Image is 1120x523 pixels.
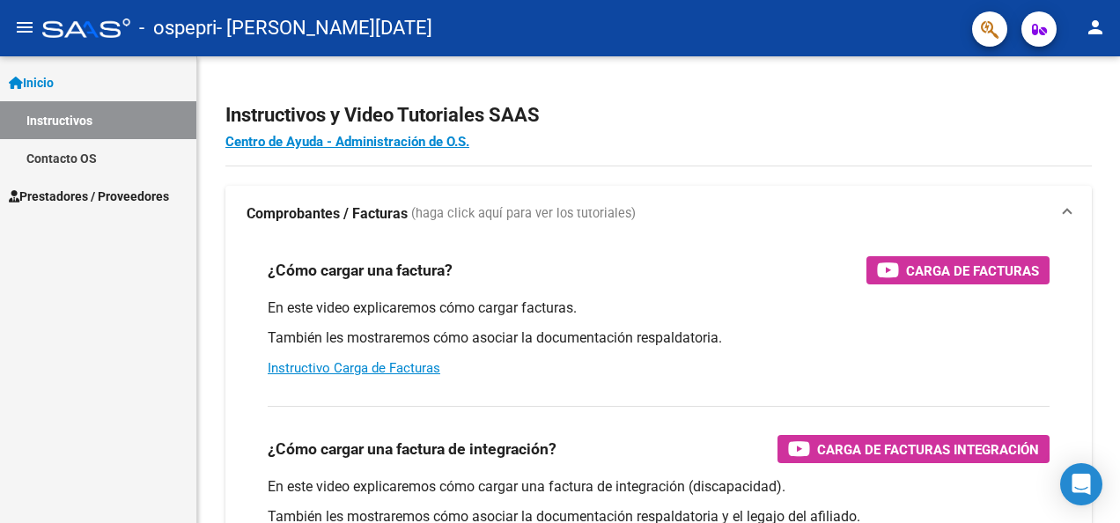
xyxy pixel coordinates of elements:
strong: Comprobantes / Facturas [247,204,408,224]
span: (haga click aquí para ver los tutoriales) [411,204,636,224]
mat-icon: person [1085,17,1106,38]
span: Inicio [9,73,54,92]
span: Carga de Facturas [906,260,1039,282]
h3: ¿Cómo cargar una factura de integración? [268,437,556,461]
mat-expansion-panel-header: Comprobantes / Facturas (haga click aquí para ver los tutoriales) [225,186,1092,242]
button: Carga de Facturas Integración [777,435,1050,463]
mat-icon: menu [14,17,35,38]
div: Open Intercom Messenger [1060,463,1102,505]
a: Centro de Ayuda - Administración de O.S. [225,134,469,150]
button: Carga de Facturas [866,256,1050,284]
h3: ¿Cómo cargar una factura? [268,258,453,283]
p: En este video explicaremos cómo cargar facturas. [268,298,1050,318]
span: Prestadores / Proveedores [9,187,169,206]
h2: Instructivos y Video Tutoriales SAAS [225,99,1092,132]
p: También les mostraremos cómo asociar la documentación respaldatoria. [268,328,1050,348]
span: - [PERSON_NAME][DATE] [217,9,432,48]
p: En este video explicaremos cómo cargar una factura de integración (discapacidad). [268,477,1050,497]
a: Instructivo Carga de Facturas [268,360,440,376]
span: - ospepri [139,9,217,48]
span: Carga de Facturas Integración [817,438,1039,460]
